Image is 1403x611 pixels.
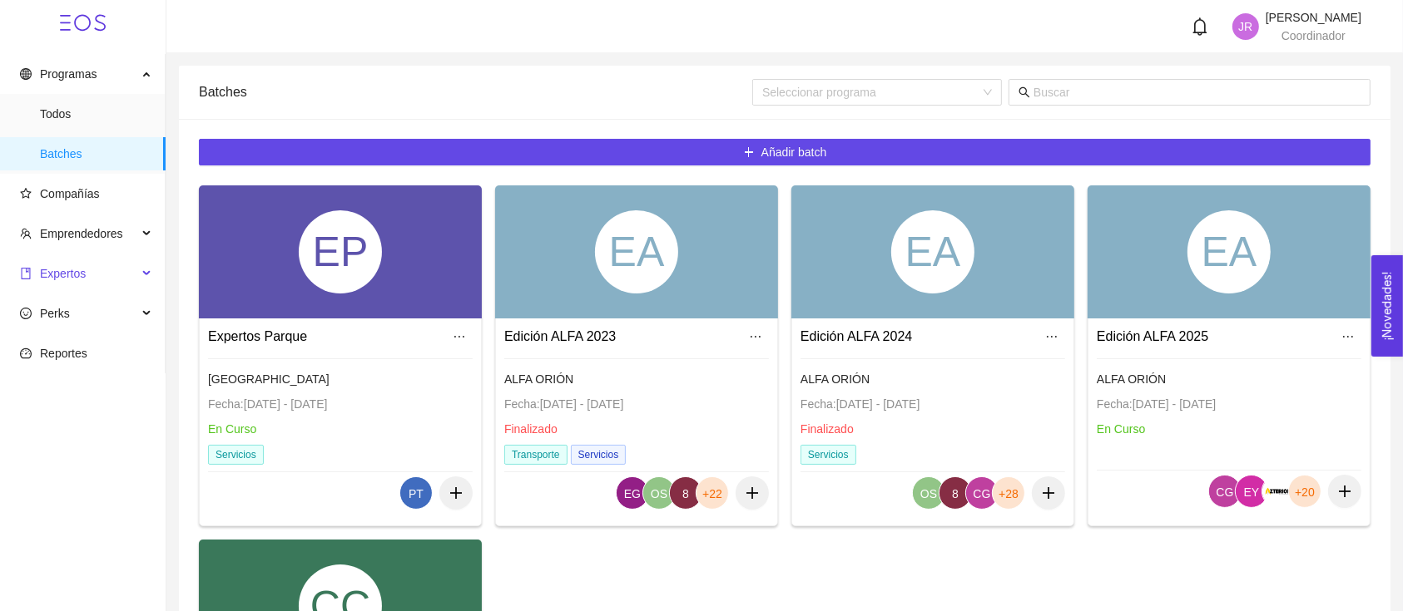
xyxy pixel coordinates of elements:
span: En Curso [208,422,256,436]
span: Añadir batch [761,143,827,161]
span: Programas [40,67,97,81]
span: Reportes [40,347,87,360]
button: plusAñadir batch [199,139,1371,165]
span: global [20,68,32,80]
a: Expertos Parque [208,329,307,343]
span: Finalizado [801,422,854,436]
img: 1647996928733-Azterion%20logo%20B.png [1262,475,1294,507]
span: OS [651,477,667,510]
span: Compañías [40,187,100,200]
span: ellipsis [1039,330,1064,343]
span: Emprendedores [40,227,123,240]
button: ellipsis [1039,323,1065,350]
span: Fecha: [DATE] - [DATE] [801,397,920,411]
span: OS [920,477,937,510]
span: Fecha: [DATE] - [DATE] [1097,397,1216,411]
span: [GEOGRAPHIC_DATA] [208,372,330,386]
button: ellipsis [446,323,473,350]
span: EY [1244,475,1260,509]
span: Batches [40,137,152,170]
span: Transporte [504,445,568,465]
button: plus [1328,475,1361,508]
span: Perks [40,307,70,320]
span: ALFA ORIÓN [801,372,870,386]
span: bell [1191,17,1209,36]
button: ellipsis [1335,323,1361,350]
span: +28 [999,477,1019,510]
span: En Curso [1097,422,1145,436]
span: Servicios [571,445,627,465]
span: 8 [682,477,689,510]
button: plus [439,476,473,510]
button: plus [1032,476,1065,510]
div: Batches [199,68,752,116]
a: Edición ALFA 2025 [1097,329,1208,343]
span: [PERSON_NAME] [1266,11,1361,24]
span: plus [1032,485,1065,500]
span: Servicios [801,445,856,465]
span: ALFA ORIÓN [1097,372,1166,386]
span: book [20,268,32,279]
span: +20 [1295,475,1315,509]
span: plus [743,146,755,160]
input: Buscar [1034,83,1361,101]
span: plus [1328,484,1361,499]
button: ellipsis [742,323,769,350]
span: PT [409,477,424,510]
span: Expertos [40,267,86,280]
div: EA [1187,210,1271,293]
span: +22 [702,477,722,510]
a: Edición ALFA 2023 [504,329,616,343]
span: Fecha: [DATE] - [DATE] [208,397,327,411]
span: plus [439,485,473,500]
span: dashboard [20,347,32,359]
span: Servicios [208,445,264,465]
span: star [20,188,32,200]
span: Todos [40,97,152,131]
span: Fecha: [DATE] - [DATE] [504,397,623,411]
span: smile [20,308,32,319]
span: ellipsis [743,330,768,343]
span: JR [1238,13,1252,40]
span: ellipsis [1336,330,1361,343]
span: plus [736,485,769,500]
span: Coordinador [1282,29,1346,42]
span: CG [974,477,991,510]
button: plus [736,476,769,510]
button: Open Feedback Widget [1371,255,1403,357]
span: 8 [952,477,959,510]
span: ellipsis [447,330,472,343]
span: ALFA ORIÓN [504,372,573,386]
span: Finalizado [504,422,558,436]
div: EP [299,210,382,293]
span: EG [624,477,641,510]
span: CG [1217,475,1234,509]
span: team [20,228,32,239]
a: Edición ALFA 2024 [801,329,912,343]
div: EA [595,210,678,293]
span: search [1019,86,1030,98]
div: EA [891,210,974,293]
